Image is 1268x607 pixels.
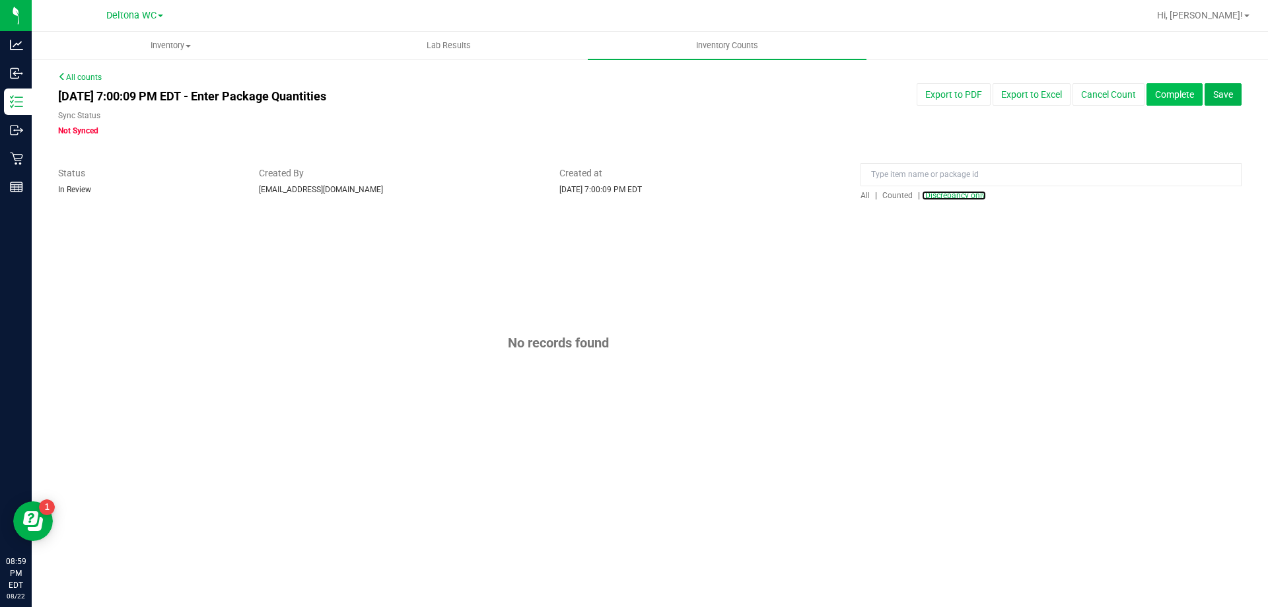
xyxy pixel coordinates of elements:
button: Complete [1146,83,1203,106]
inline-svg: Retail [10,152,23,165]
span: Inventory Counts [678,40,776,52]
button: Export to Excel [993,83,1071,106]
iframe: Resource center [13,501,53,541]
span: Save [1213,89,1233,100]
span: | [875,191,877,200]
span: Status [58,166,239,180]
label: Sync Status [58,110,100,122]
span: Created By [259,166,540,180]
a: Inventory [32,32,310,59]
a: All counts [58,73,102,82]
a: Inventory Counts [588,32,866,59]
span: Hi, [PERSON_NAME]! [1157,10,1243,20]
inline-svg: Outbound [10,124,23,137]
inline-svg: Analytics [10,38,23,52]
a: Discrepancy only [922,191,986,200]
inline-svg: Reports [10,180,23,194]
inline-svg: Inbound [10,67,23,80]
input: Type item name or package id [861,163,1242,186]
p: 08/22 [6,591,26,601]
button: Save [1205,83,1242,106]
span: [EMAIL_ADDRESS][DOMAIN_NAME] [259,185,383,194]
span: Not Synced [58,126,98,135]
inline-svg: Inventory [10,95,23,108]
span: Lab Results [409,40,489,52]
a: Lab Results [310,32,588,59]
h4: [DATE] 7:00:09 PM EDT - Enter Package Quantities [58,90,740,103]
p: 08:59 PM EDT [6,555,26,591]
a: All [861,191,875,200]
span: Discrepancy only [925,191,986,200]
span: | [918,191,920,200]
span: Created at [559,166,841,180]
span: [DATE] 7:00:09 PM EDT [559,185,642,194]
button: Export to PDF [917,83,991,106]
span: Counted [882,191,913,200]
iframe: Resource center unread badge [39,499,55,515]
span: Deltona WC [106,10,157,21]
span: All [861,191,870,200]
span: No records found [508,335,609,351]
button: Cancel Count [1073,83,1145,106]
span: Inventory [32,40,309,52]
a: Counted [879,191,918,200]
span: In Review [58,185,91,194]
